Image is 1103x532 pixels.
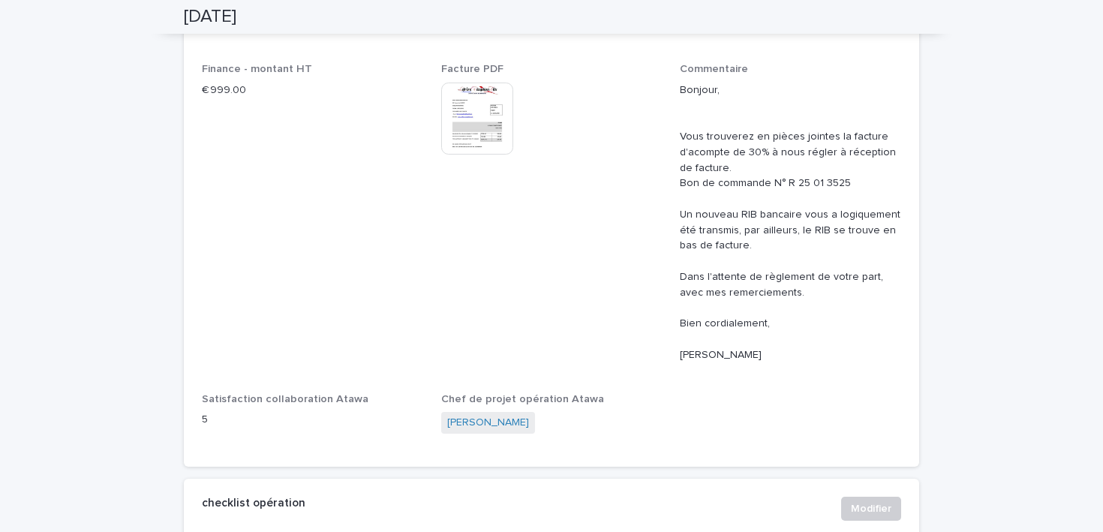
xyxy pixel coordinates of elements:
[202,64,312,74] span: Finance - montant HT
[202,83,423,98] p: € 999.00
[441,64,503,74] span: Facture PDF
[841,497,901,521] button: Modifier
[851,501,891,516] span: Modifier
[680,83,901,363] p: Bonjour, Vous trouverez en pièces jointes la facture d'acompte de 30% à nous régler à réception d...
[441,394,604,404] span: Chef de projet opération Atawa
[184,6,236,28] h2: [DATE]
[202,497,305,510] h2: checklist opération
[447,415,529,431] a: [PERSON_NAME]
[202,412,423,428] p: 5
[202,394,368,404] span: Satisfaction collaboration Atawa
[680,64,748,74] span: Commentaire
